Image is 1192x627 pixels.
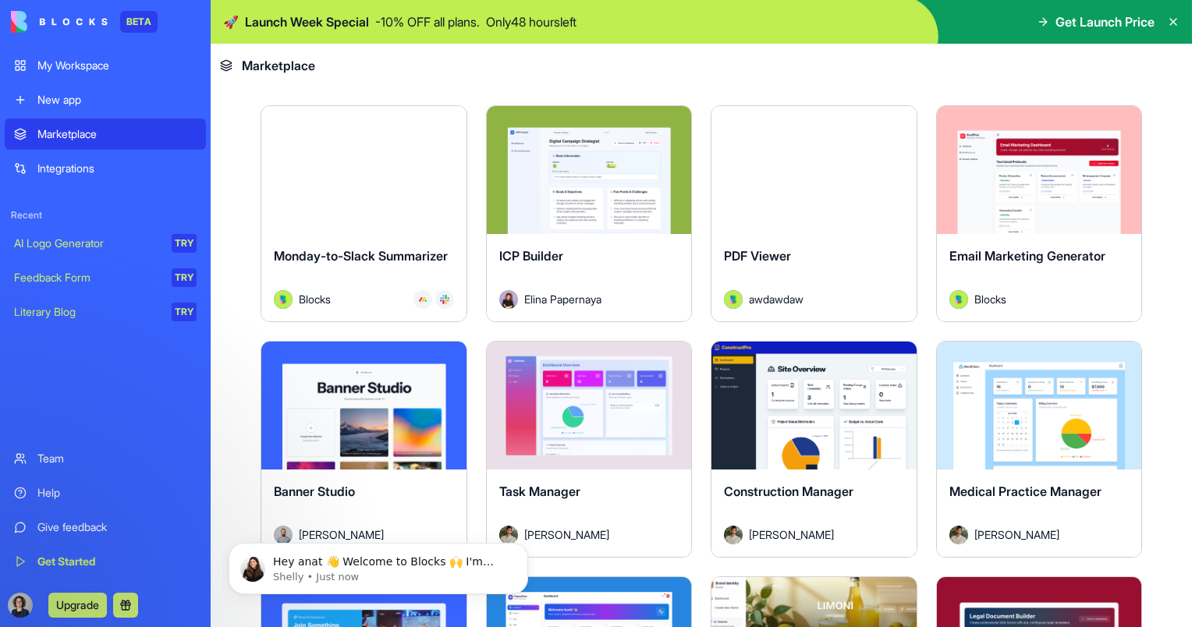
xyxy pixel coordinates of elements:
a: AI Logo GeneratorTRY [5,228,206,259]
span: Launch Week Special [245,12,369,31]
button: Upgrade [48,593,107,618]
a: Help [5,477,206,508]
a: Upgrade [48,597,107,612]
span: Task Manager [499,484,580,499]
a: Email Marketing GeneratorAvatarBlocks [936,105,1143,322]
p: - 10 % OFF all plans. [375,12,480,31]
a: Task ManagerAvatar[PERSON_NAME] [486,341,693,558]
a: Give feedback [5,512,206,543]
span: Blocks [299,291,331,307]
div: Team [37,451,197,466]
a: Monday-to-Slack SummarizerAvatarBlocks [261,105,467,322]
span: [PERSON_NAME] [749,526,834,543]
img: ACg8ocKmbPiIjeUkwmargMNiFneytft60qQufB2zPUABH6L75wims3A6NA=s96-c [8,593,33,618]
span: Monday-to-Slack Summarizer [274,248,448,264]
span: Recent [5,209,206,221]
div: Get Started [37,554,197,569]
div: AI Logo Generator [14,236,161,251]
span: Get Launch Price [1055,12,1155,31]
a: Feedback FormTRY [5,262,206,293]
div: BETA [120,11,158,33]
span: [PERSON_NAME] [974,526,1059,543]
span: ICP Builder [499,248,563,264]
img: Avatar [724,526,743,544]
a: Construction ManagerAvatar[PERSON_NAME] [711,341,917,558]
div: Feedback Form [14,270,161,285]
span: Medical Practice Manager [949,484,1102,499]
span: [PERSON_NAME] [524,526,609,543]
img: logo [11,11,108,33]
img: Avatar [949,526,968,544]
img: Avatar [274,290,293,309]
span: Blocks [974,291,1006,307]
div: Literary Blog [14,304,161,320]
div: Marketplace [37,126,197,142]
div: My Workspace [37,58,197,73]
img: Avatar [724,290,743,309]
a: BETA [11,11,158,33]
div: TRY [172,268,197,287]
a: ICP BuilderAvatarElina Papernaya [486,105,693,322]
a: Get Started [5,546,206,577]
a: Team [5,443,206,474]
span: Email Marketing Generator [949,248,1105,264]
span: awdawdaw [749,291,804,307]
iframe: Intercom notifications message [222,510,534,619]
a: Integrations [5,153,206,184]
a: Medical Practice ManagerAvatar[PERSON_NAME] [936,341,1143,558]
a: My Workspace [5,50,206,81]
span: Marketplace [242,56,315,75]
img: Monday_mgmdm1.svg [418,295,427,304]
a: Banner StudioAvatar[PERSON_NAME] [261,341,467,558]
a: Marketplace [5,119,206,150]
a: New app [5,84,206,115]
div: Give feedback [37,519,197,535]
div: Help [37,485,197,501]
span: Elina Papernaya [524,291,601,307]
a: Literary BlogTRY [5,296,206,328]
div: Integrations [37,161,197,176]
span: Construction Manager [724,484,853,499]
div: New app [37,92,197,108]
p: Only 48 hours left [486,12,576,31]
img: Avatar [949,290,968,309]
span: 🚀 [223,12,239,31]
span: Banner Studio [274,484,355,499]
div: TRY [172,303,197,321]
div: TRY [172,234,197,253]
span: PDF Viewer [724,248,791,264]
a: PDF ViewerAvatarawdawdaw [711,105,917,322]
img: Slack_i955cf.svg [440,295,449,304]
img: Avatar [499,290,518,309]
